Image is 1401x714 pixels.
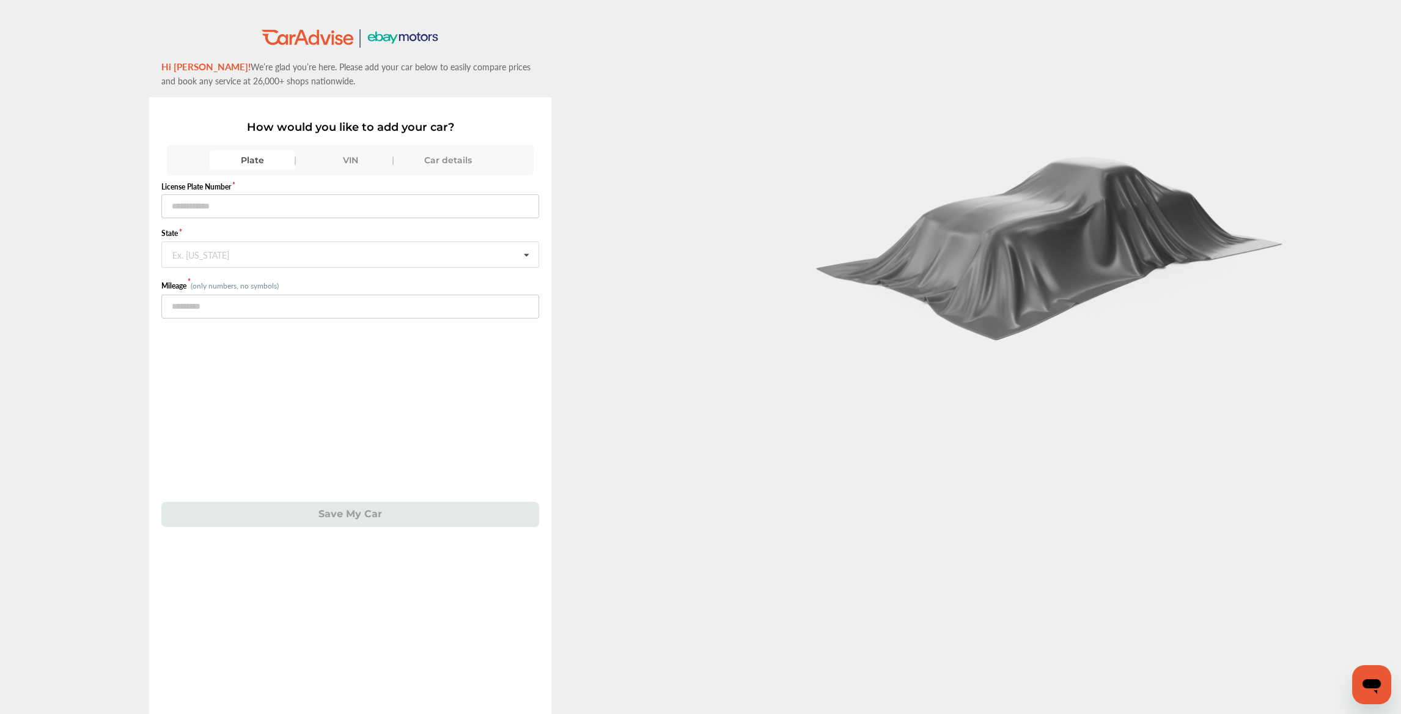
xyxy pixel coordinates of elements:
[161,120,540,134] p: How would you like to add your car?
[405,150,491,170] div: Car details
[161,182,540,192] label: License Plate Number
[161,281,191,291] label: Mileage
[172,250,229,257] div: Ex. [US_STATE]
[307,150,393,170] div: VIN
[161,228,540,238] label: State
[806,143,1295,341] img: carCoverBlack.2823a3dccd746e18b3f8.png
[1352,665,1391,704] iframe: Button to launch messaging window
[161,61,531,87] span: We’re glad you’re here. Please add your car below to easily compare prices and book any service a...
[161,60,251,73] span: Hi [PERSON_NAME]!
[210,150,295,170] div: Plate
[191,281,279,291] small: (only numbers, no symbols)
